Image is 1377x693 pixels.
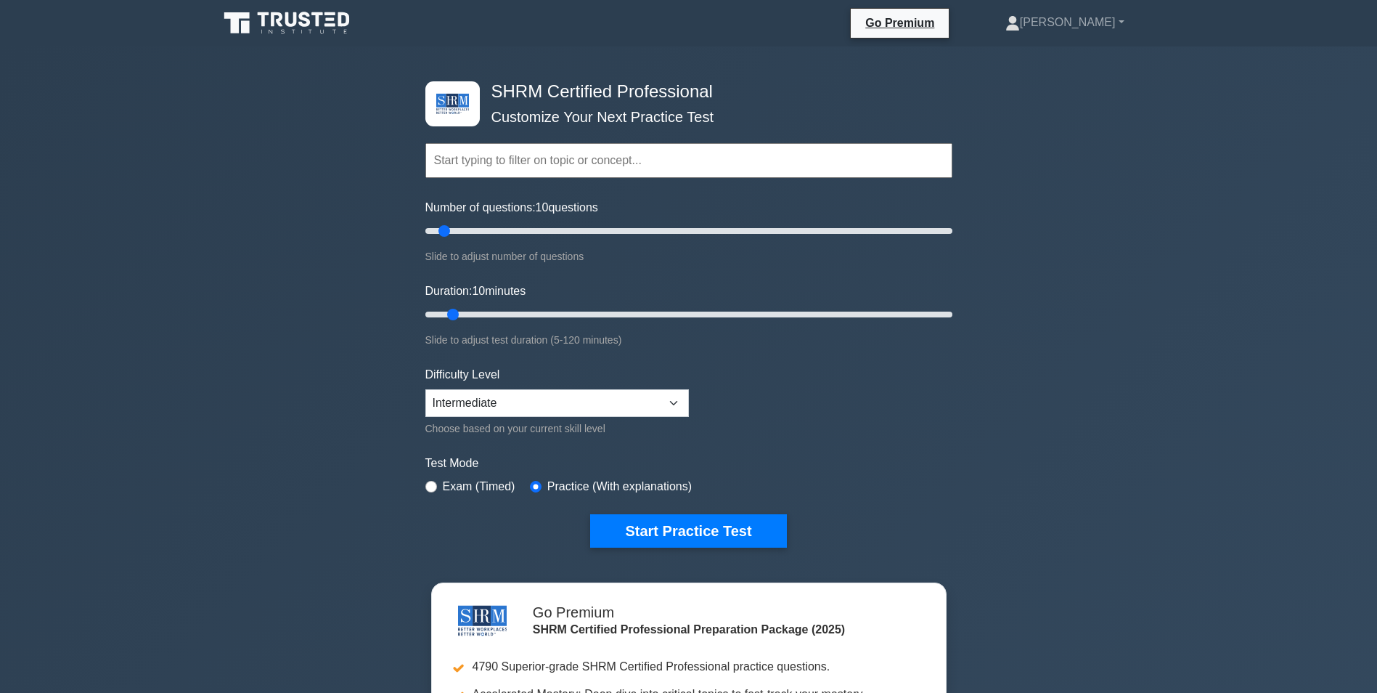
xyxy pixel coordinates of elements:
a: Go Premium [857,14,943,32]
span: 10 [536,201,549,214]
label: Number of questions: questions [425,199,598,216]
div: Slide to adjust test duration (5-120 minutes) [425,331,952,349]
label: Difficulty Level [425,366,500,384]
div: Choose based on your current skill level [425,420,689,437]
input: Start typing to filter on topic or concept... [425,143,952,178]
label: Practice (With explanations) [547,478,692,495]
button: Start Practice Test [590,514,786,548]
label: Exam (Timed) [443,478,515,495]
span: 10 [472,285,485,297]
label: Duration: minutes [425,283,526,300]
h4: SHRM Certified Professional [486,81,881,102]
label: Test Mode [425,455,952,472]
a: [PERSON_NAME] [971,8,1159,37]
div: Slide to adjust number of questions [425,248,952,265]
